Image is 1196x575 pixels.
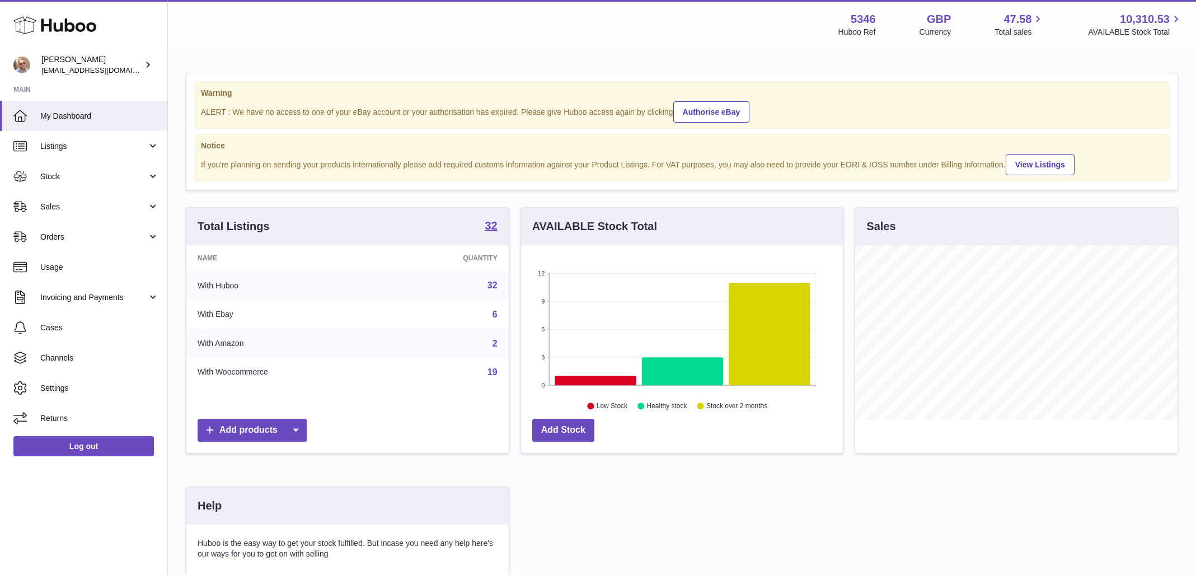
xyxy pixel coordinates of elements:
[485,220,497,231] strong: 32
[186,300,386,329] td: With Ebay
[541,298,545,305] text: 9
[995,12,1044,38] a: 47.58 Total sales
[40,383,159,394] span: Settings
[40,111,159,121] span: My Dashboard
[198,219,270,234] h3: Total Listings
[995,27,1044,38] span: Total sales
[186,329,386,358] td: With Amazon
[838,27,876,38] div: Huboo Ref
[541,382,545,389] text: 0
[1006,154,1075,175] a: View Listings
[532,419,594,442] a: Add Stock
[386,245,508,271] th: Quantity
[706,403,767,410] text: Stock over 2 months
[201,100,1163,123] div: ALERT : We have no access to one of your eBay account or your authorisation has expired. Please g...
[538,270,545,277] text: 12
[927,12,951,27] strong: GBP
[1003,12,1031,27] span: 47.58
[851,12,876,27] strong: 5346
[493,339,498,348] a: 2
[198,498,222,513] h3: Help
[198,419,307,442] a: Add products
[487,367,498,377] a: 19
[1088,12,1183,38] a: 10,310.53 AVAILABLE Stock Total
[40,353,159,363] span: Channels
[41,54,142,76] div: [PERSON_NAME]
[40,322,159,333] span: Cases
[40,232,147,242] span: Orders
[186,271,386,300] td: With Huboo
[920,27,951,38] div: Currency
[201,152,1163,175] div: If you're planning on sending your products internationally please add required customs informati...
[41,66,165,74] span: [EMAIL_ADDRESS][DOMAIN_NAME]
[541,354,545,361] text: 3
[40,262,159,273] span: Usage
[485,220,497,233] a: 32
[201,88,1163,99] strong: Warning
[1120,12,1170,27] span: 10,310.53
[201,141,1163,151] strong: Notice
[541,326,545,333] text: 6
[40,171,147,182] span: Stock
[532,219,657,234] h3: AVAILABLE Stock Total
[40,202,147,212] span: Sales
[186,358,386,387] td: With Woocommerce
[493,310,498,319] a: 6
[186,245,386,271] th: Name
[646,403,687,410] text: Healthy stock
[597,403,628,410] text: Low Stock
[40,141,147,152] span: Listings
[40,413,159,424] span: Returns
[198,538,498,559] p: Huboo is the easy way to get your stock fulfilled. But incase you need any help here's our ways f...
[866,219,895,234] h3: Sales
[487,281,498,290] a: 32
[13,57,30,73] img: support@radoneltd.co.uk
[40,292,147,303] span: Invoicing and Payments
[1088,27,1183,38] span: AVAILABLE Stock Total
[13,436,154,456] a: Log out
[673,101,750,123] a: Authorise eBay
